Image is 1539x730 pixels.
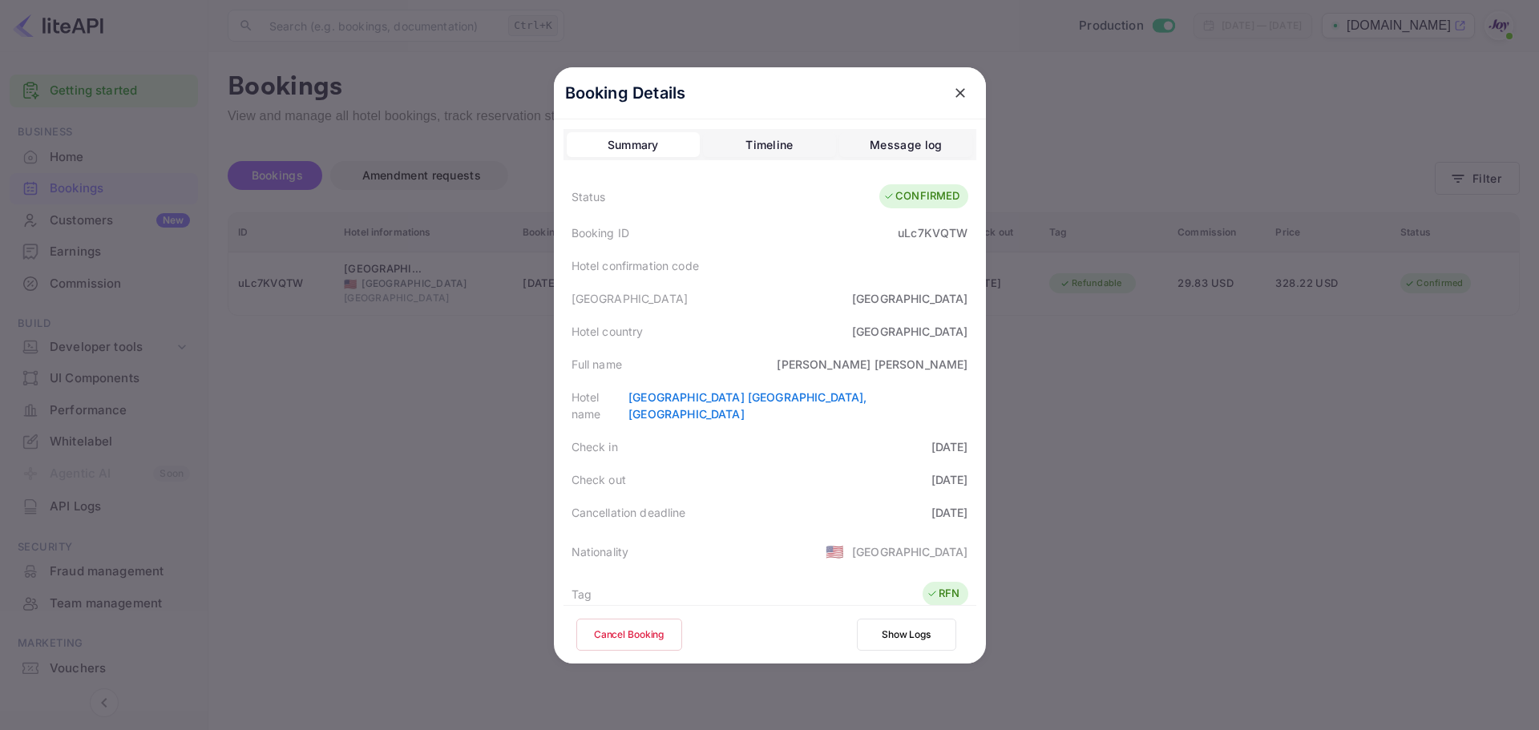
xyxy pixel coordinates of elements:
[931,471,968,488] div: [DATE]
[567,132,700,158] button: Summary
[745,135,793,155] div: Timeline
[572,323,644,340] div: Hotel country
[852,323,968,340] div: [GEOGRAPHIC_DATA]
[927,586,959,602] div: RFN
[572,224,630,241] div: Booking ID
[572,586,592,603] div: Tag
[608,135,659,155] div: Summary
[931,438,968,455] div: [DATE]
[572,356,622,373] div: Full name
[852,543,968,560] div: [GEOGRAPHIC_DATA]
[572,389,629,422] div: Hotel name
[572,438,618,455] div: Check in
[572,504,686,521] div: Cancellation deadline
[703,132,836,158] button: Timeline
[572,471,626,488] div: Check out
[839,132,972,158] button: Message log
[852,290,968,307] div: [GEOGRAPHIC_DATA]
[826,537,844,566] span: United States
[857,619,956,651] button: Show Logs
[576,619,682,651] button: Cancel Booking
[572,543,629,560] div: Nationality
[572,257,699,274] div: Hotel confirmation code
[572,290,689,307] div: [GEOGRAPHIC_DATA]
[777,356,967,373] div: [PERSON_NAME] [PERSON_NAME]
[931,504,968,521] div: [DATE]
[946,79,975,107] button: close
[870,135,942,155] div: Message log
[572,188,606,205] div: Status
[883,188,959,204] div: CONFIRMED
[628,390,866,421] a: [GEOGRAPHIC_DATA] [GEOGRAPHIC_DATA], [GEOGRAPHIC_DATA]
[898,224,967,241] div: uLc7KVQTW
[565,81,686,105] p: Booking Details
